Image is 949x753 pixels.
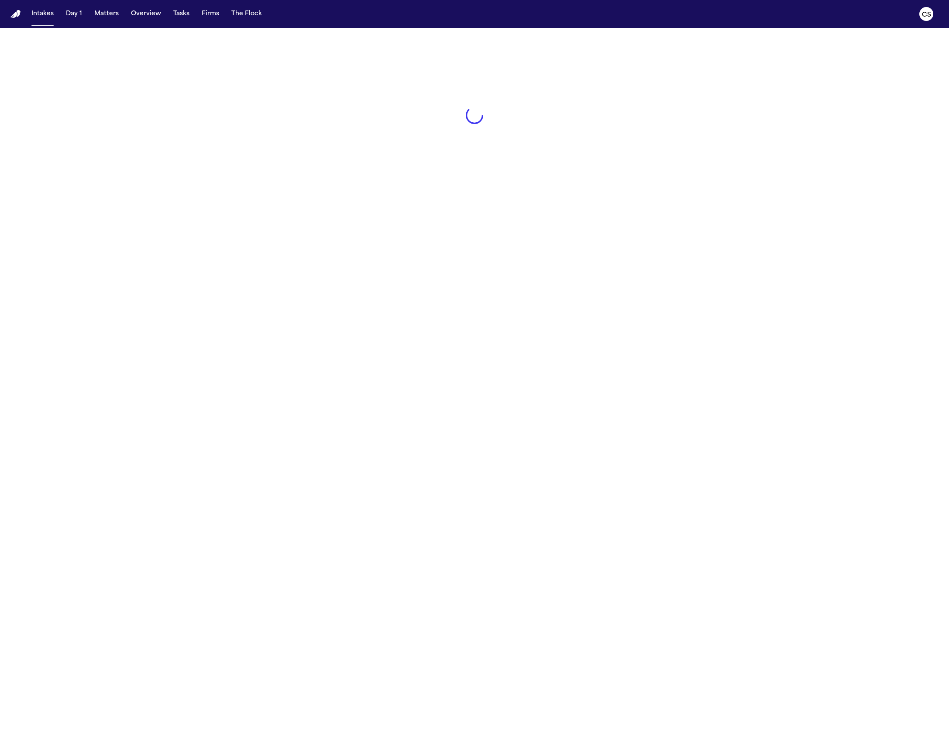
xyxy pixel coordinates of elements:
button: Overview [127,6,165,22]
button: Matters [91,6,122,22]
button: The Flock [228,6,265,22]
button: Day 1 [62,6,86,22]
button: Intakes [28,6,57,22]
button: Firms [198,6,223,22]
button: Tasks [170,6,193,22]
a: Home [10,10,21,18]
img: Finch Logo [10,10,21,18]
